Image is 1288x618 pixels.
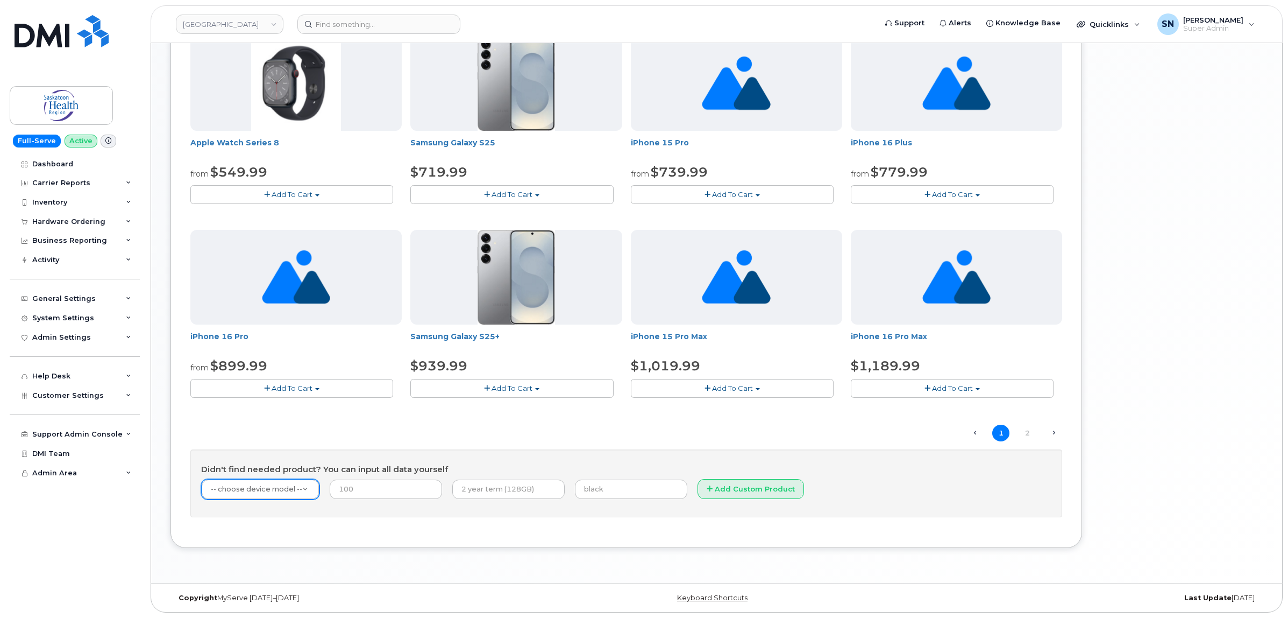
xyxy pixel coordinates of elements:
[478,36,555,131] img: s25plus.png
[410,164,467,180] span: $719.99
[1069,13,1148,35] div: Quicklinks
[677,594,748,602] a: Keyboard Shortcuts
[1019,425,1036,441] a: 2
[190,332,248,341] a: iPhone 16 Pro
[410,331,622,353] div: Samsung Galaxy S25+
[851,358,920,374] span: $1,189.99
[272,384,312,392] span: Add To Cart
[631,358,700,374] span: $1,019.99
[702,36,770,131] img: no_image_found-2caef05468ed5679b831cfe6fc140e25e0c280774317ffc20a367ab7fd17291e.png
[176,15,283,34] a: Saskatoon Health Region
[712,384,753,392] span: Add To Cart
[210,358,267,374] span: $899.99
[251,36,341,131] img: Screenshot_2022-11-04_105848.png
[992,425,1009,441] span: 1
[297,15,460,34] input: Find something...
[851,332,927,341] a: iPhone 16 Pro Max
[330,480,442,499] input: 100
[631,137,842,159] div: iPhone 15 Pro
[1184,594,1232,602] strong: Last Update
[410,185,613,204] button: Add To Cart
[922,230,991,325] img: no_image_found-2caef05468ed5679b831cfe6fc140e25e0c280774317ffc20a367ab7fd17291e.png
[871,164,928,180] span: $779.99
[410,138,495,148] a: Samsung Galaxy S25
[702,230,770,325] img: no_image_found-2caef05468ed5679b831cfe6fc140e25e0c280774317ffc20a367ab7fd17291e.png
[851,169,869,179] small: from
[922,36,991,131] img: no_image_found-2caef05468ed5679b831cfe6fc140e25e0c280774317ffc20a367ab7fd17291e.png
[190,185,393,204] button: Add To Cart
[949,18,971,29] span: Alerts
[190,138,279,148] a: Apple Watch Series 8
[1150,13,1262,35] div: Sabrina Nguyen
[631,169,649,179] small: from
[452,480,565,499] input: 2 year term (128GB)
[1045,426,1062,440] a: Next →
[170,594,535,602] div: MyServe [DATE]–[DATE]
[851,379,1054,398] button: Add To Cart
[410,137,622,159] div: Samsung Galaxy S25
[272,190,312,199] span: Add To Cart
[966,426,983,440] span: ← Previous
[410,332,500,341] a: Samsung Galaxy S25+
[698,479,804,499] button: Add Custom Product
[1090,20,1129,29] span: Quicklinks
[190,379,393,398] button: Add To Cart
[878,12,932,34] a: Support
[201,465,1051,474] h4: Didn't find needed product? You can input all data yourself
[1183,16,1243,24] span: [PERSON_NAME]
[899,594,1263,602] div: [DATE]
[410,379,613,398] button: Add To Cart
[631,185,834,204] button: Add To Cart
[478,230,555,325] img: s25plus.png
[995,18,1061,29] span: Knowledge Base
[932,190,973,199] span: Add To Cart
[179,594,217,602] strong: Copyright
[631,379,834,398] button: Add To Cart
[211,485,302,493] span: -- choose device model --
[210,164,267,180] span: $549.99
[190,169,209,179] small: from
[851,331,1062,353] div: iPhone 16 Pro Max
[1162,18,1174,31] span: SN
[631,138,689,148] a: iPhone 15 Pro
[492,190,532,199] span: Add To Cart
[851,138,912,148] a: iPhone 16 Plus
[894,18,924,29] span: Support
[932,384,973,392] span: Add To Cart
[979,12,1068,34] a: Knowledge Base
[410,358,467,374] span: $939.99
[190,137,402,159] div: Apple Watch Series 8
[932,12,979,34] a: Alerts
[190,363,209,373] small: from
[262,230,330,325] img: no_image_found-2caef05468ed5679b831cfe6fc140e25e0c280774317ffc20a367ab7fd17291e.png
[492,384,532,392] span: Add To Cart
[575,480,687,499] input: black
[631,331,842,353] div: iPhone 15 Pro Max
[631,332,707,341] a: iPhone 15 Pro Max
[851,185,1054,204] button: Add To Cart
[851,137,1062,159] div: iPhone 16 Plus
[1183,24,1243,33] span: Super Admin
[712,190,753,199] span: Add To Cart
[1241,571,1280,610] iframe: Messenger Launcher
[202,480,319,499] a: -- choose device model --
[651,164,708,180] span: $739.99
[190,331,402,353] div: iPhone 16 Pro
